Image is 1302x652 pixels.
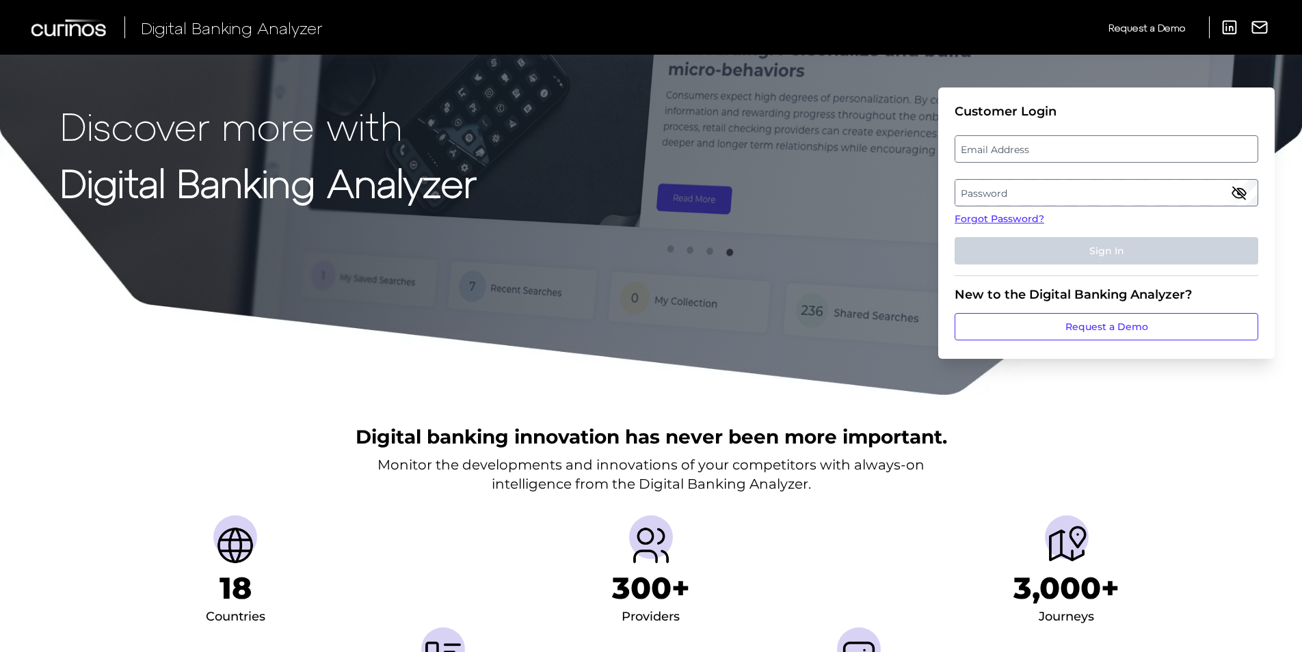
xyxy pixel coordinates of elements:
[955,180,1257,205] label: Password
[955,313,1258,340] a: Request a Demo
[1045,524,1089,567] img: Journeys
[622,606,680,628] div: Providers
[955,104,1258,119] div: Customer Login
[955,287,1258,302] div: New to the Digital Banking Analyzer?
[1108,16,1185,39] a: Request a Demo
[1039,606,1094,628] div: Journeys
[612,570,690,606] h1: 300+
[60,159,477,205] strong: Digital Banking Analyzer
[1108,22,1185,33] span: Request a Demo
[955,212,1258,226] a: Forgot Password?
[60,104,477,147] p: Discover more with
[955,137,1257,161] label: Email Address
[629,524,673,567] img: Providers
[213,524,257,567] img: Countries
[141,18,323,38] span: Digital Banking Analyzer
[955,237,1258,264] button: Sign In
[377,455,925,493] p: Monitor the developments and innovations of your competitors with always-on intelligence from the...
[31,19,108,36] img: Curinos
[1013,570,1119,606] h1: 3,000+
[220,570,252,606] h1: 18
[206,606,265,628] div: Countries
[356,424,947,450] h2: Digital banking innovation has never been more important.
